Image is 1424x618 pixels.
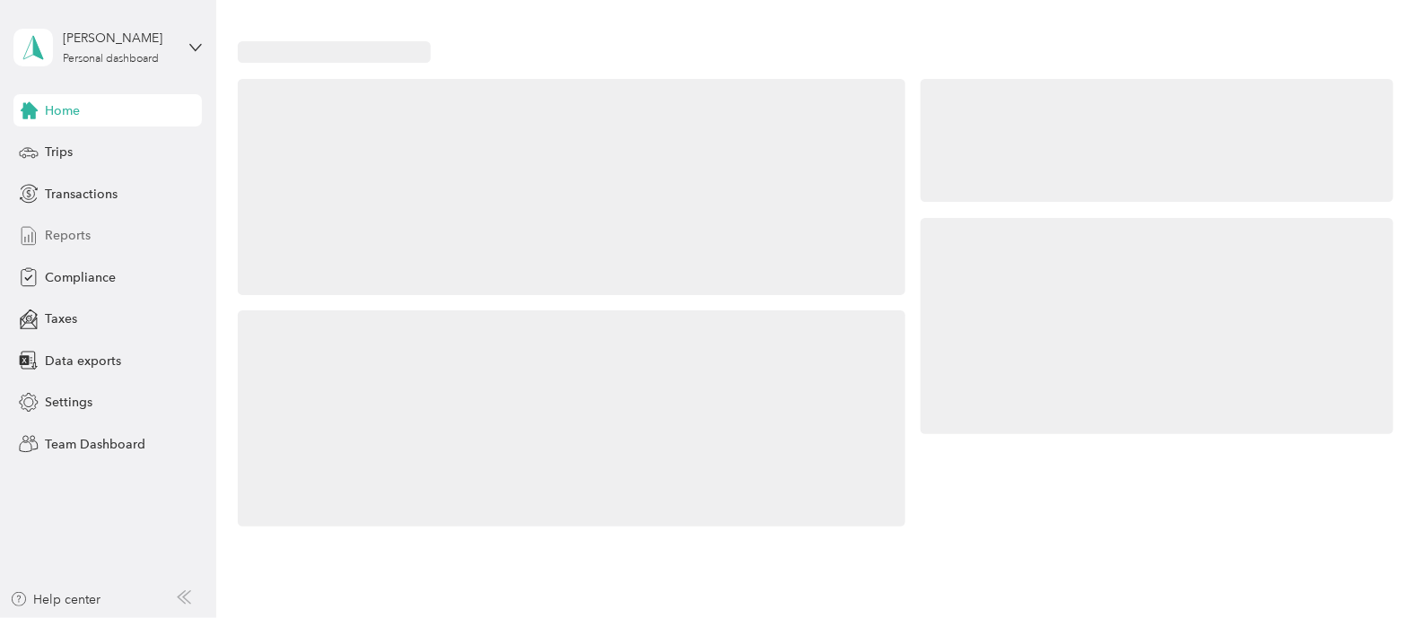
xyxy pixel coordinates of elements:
[45,352,121,370] span: Data exports
[45,143,73,161] span: Trips
[45,185,118,204] span: Transactions
[45,268,116,287] span: Compliance
[10,590,101,609] button: Help center
[45,393,92,412] span: Settings
[45,101,80,120] span: Home
[63,29,175,48] div: [PERSON_NAME]
[45,435,145,454] span: Team Dashboard
[45,226,91,245] span: Reports
[63,54,159,65] div: Personal dashboard
[45,309,77,328] span: Taxes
